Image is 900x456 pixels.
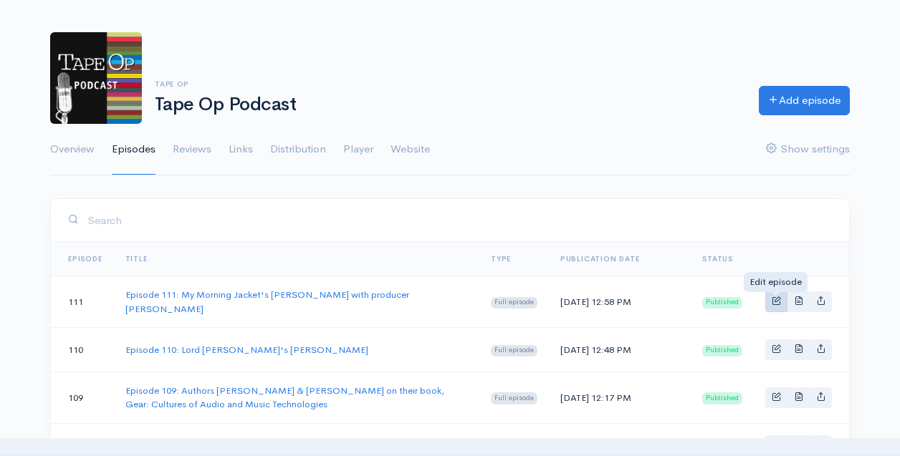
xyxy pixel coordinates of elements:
td: [DATE] 12:17 PM [549,372,691,423]
a: Title [125,254,148,263]
div: Edit episode [744,272,808,292]
a: Publication date [560,254,640,263]
a: Links [229,124,253,175]
span: Full episode [491,392,537,404]
a: Show settings [766,124,850,175]
input: Search [87,205,832,235]
span: Published [702,297,742,309]
div: Basic example [765,291,832,312]
a: Player [343,124,373,175]
td: 111 [51,276,114,328]
a: Add episode [759,86,850,115]
a: Website [391,124,430,175]
span: Published [702,392,742,404]
td: [DATE] 12:58 PM [549,276,691,328]
div: Basic example [765,339,832,360]
span: Published [702,345,742,356]
div: Basic example [765,435,832,456]
a: Distribution [270,124,326,175]
a: Episode 111: My Morning Jacket's [PERSON_NAME] with producer [PERSON_NAME] [125,288,409,315]
a: Episode 110: Lord [PERSON_NAME]'s [PERSON_NAME] [125,344,368,356]
h6: Tape Op [155,80,742,88]
div: Basic example [765,387,832,408]
td: 109 [51,372,114,423]
h1: Tape Op Podcast [155,94,742,115]
td: 110 [51,328,114,372]
span: Full episode [491,297,537,309]
a: Type [491,254,511,263]
td: [DATE] 12:48 PM [549,328,691,372]
a: Episodes [112,124,155,175]
a: Episode 109: Authors [PERSON_NAME] & [PERSON_NAME] on their book, Gear: Cultures of Audio and Mus... [125,384,444,411]
a: Overview [50,124,95,175]
a: Episode [68,254,102,263]
span: Full episode [491,345,537,356]
span: Status [702,254,733,263]
a: Reviews [173,124,211,175]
